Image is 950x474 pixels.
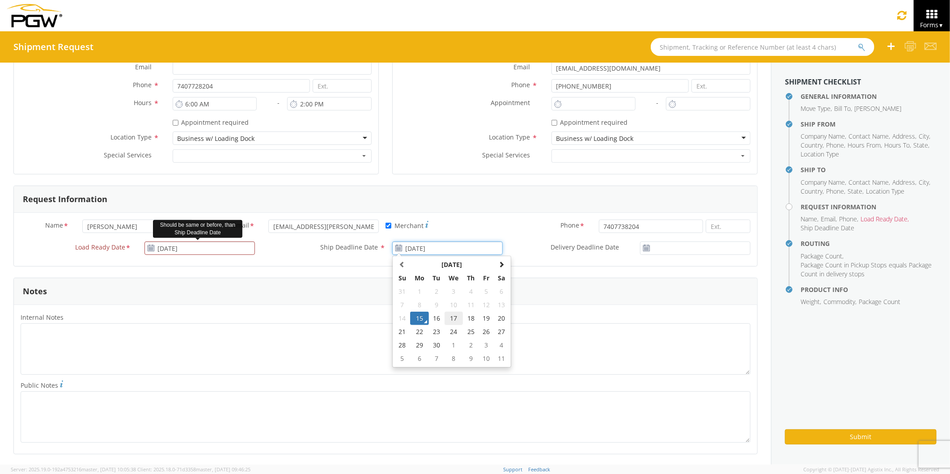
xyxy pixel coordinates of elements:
span: Package Count in Pickup Stops equals Package Count in delivery stops [801,261,932,278]
span: master, [DATE] 09:46:25 [196,466,250,473]
span: Address [892,178,915,186]
span: Forms [920,21,944,29]
li: , [848,187,864,196]
span: Company Name [801,178,845,186]
img: pgw-form-logo-1aaa8060b1cc70fad034.png [7,4,62,27]
td: 8 [410,298,429,312]
td: 31 [394,285,410,298]
td: 21 [394,325,410,339]
li: , [801,178,846,187]
td: 9 [429,298,445,312]
a: Support [504,466,523,473]
span: Commodity [823,297,855,306]
li: , [801,187,824,196]
td: 7 [429,352,445,365]
li: , [848,178,890,187]
span: - [277,98,280,107]
span: Email [514,63,530,71]
li: , [892,132,916,141]
li: , [801,297,821,306]
h3: Request Information [23,195,107,204]
td: 6 [410,352,429,365]
span: Country [801,187,823,195]
div: Should be same or before, than Ship Deadline Date [153,220,242,238]
td: 22 [410,325,429,339]
td: 7 [394,298,410,312]
td: 9 [463,352,479,365]
span: Location Type [489,133,530,141]
li: , [834,104,852,113]
span: Hours [134,98,152,107]
span: Previous Month [399,261,405,267]
h4: General Information [801,93,937,100]
input: Appointment required [173,120,178,126]
input: Ext. [691,79,751,93]
td: 17 [445,312,463,325]
span: Phone [826,187,844,195]
span: Location Type [110,133,152,141]
td: 4 [463,285,479,298]
td: 25 [463,325,479,339]
th: Sa [494,271,509,285]
td: 1 [410,285,429,298]
td: 3 [445,285,463,298]
li: , [826,187,845,196]
td: 11 [463,298,479,312]
td: 2 [463,339,479,352]
li: , [919,178,930,187]
span: master, [DATE] 10:05:38 [81,466,136,473]
td: 5 [394,352,410,365]
h4: Ship To [801,166,937,173]
input: Ext. [313,79,372,93]
th: We [445,271,463,285]
a: Feedback [529,466,551,473]
li: , [848,132,890,141]
th: Select Month [410,258,494,271]
span: Email [821,215,835,223]
span: Phone [561,221,580,231]
span: State [848,187,862,195]
span: Package Count [859,297,900,306]
td: 4 [494,339,509,352]
span: Package Count [801,252,842,260]
td: 13 [494,298,509,312]
li: , [801,104,832,113]
td: 24 [445,325,463,339]
label: Appointment required [551,117,630,127]
span: Hours From [848,141,881,149]
h4: Product Info [801,286,937,293]
td: 3 [479,339,494,352]
td: 10 [479,352,494,365]
span: Load Ready Date [861,215,908,223]
span: Phone [133,80,152,89]
th: Fr [479,271,494,285]
h3: Notes [23,287,47,296]
button: Submit [785,429,937,444]
td: 6 [494,285,509,298]
strong: Shipment Checklist [785,77,861,87]
td: 20 [494,312,509,325]
span: Name [45,221,63,231]
li: , [839,215,858,224]
li: , [801,252,844,261]
li: , [801,132,846,141]
span: Phone [512,80,530,89]
span: Public Notes [21,381,58,389]
td: 12 [479,298,494,312]
span: Internal Notes [21,313,64,322]
span: Contact Name [848,132,889,140]
span: Name [801,215,817,223]
input: Merchant [386,223,391,229]
input: Ext. [706,220,751,233]
td: 1 [445,339,463,352]
span: City [919,178,929,186]
span: Company Name [801,132,845,140]
input: Appointment required [551,120,557,126]
span: Email [135,63,152,71]
span: Phone [839,215,857,223]
span: Weight [801,297,820,306]
td: 18 [463,312,479,325]
td: 26 [479,325,494,339]
td: 14 [394,312,410,325]
input: Shipment, Tracking or Reference Number (at least 4 chars) [651,38,874,56]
